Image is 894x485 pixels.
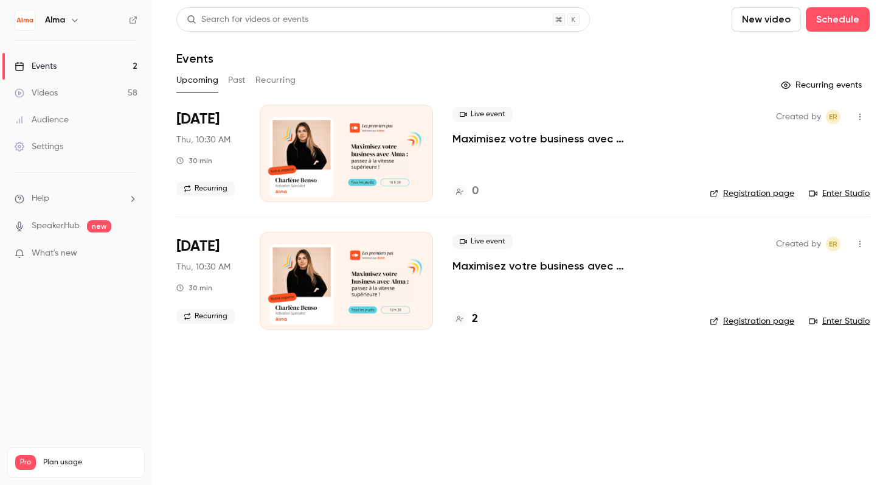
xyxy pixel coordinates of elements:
a: 0 [452,183,479,200]
a: Maximisez votre business avec [PERSON_NAME] : passez à la vitesse supérieure ! [452,131,690,146]
iframe: Noticeable Trigger [123,248,137,259]
span: Eric ROMER [826,237,840,251]
li: help-dropdown-opener [15,192,137,205]
button: Upcoming [176,71,218,90]
div: Videos [15,87,58,99]
div: Oct 23 Thu, 10:30 AM (Europe/Paris) [176,232,240,329]
a: SpeakerHub [32,220,80,232]
span: Created by [776,237,821,251]
a: 2 [452,311,478,327]
span: Recurring [176,181,235,196]
span: Thu, 10:30 AM [176,134,230,146]
span: Help [32,192,49,205]
a: Registration page [710,315,794,327]
button: Schedule [806,7,870,32]
button: Recurring events [775,75,870,95]
span: Live event [452,234,513,249]
div: Audience [15,114,69,126]
a: Registration page [710,187,794,200]
span: What's new [32,247,77,260]
button: Recurring [255,71,296,90]
button: New video [732,7,801,32]
span: Live event [452,107,513,122]
span: ER [829,110,837,124]
span: Thu, 10:30 AM [176,261,230,273]
div: Oct 16 Thu, 10:30 AM (Europe/Paris) [176,105,240,202]
div: 30 min [176,156,212,166]
span: Created by [776,110,821,124]
div: 30 min [176,283,212,293]
a: Enter Studio [809,315,870,327]
h4: 2 [472,311,478,327]
span: Pro [15,455,36,470]
img: Alma [15,10,35,30]
span: Recurring [176,309,235,324]
button: Past [228,71,246,90]
div: Events [15,60,57,72]
span: [DATE] [176,110,220,129]
div: Search for videos or events [187,13,308,26]
span: ER [829,237,837,251]
span: Eric ROMER [826,110,840,124]
a: Maximisez votre business avec [PERSON_NAME] : passez à la vitesse supérieure ! [452,259,690,273]
h1: Events [176,51,213,66]
span: Plan usage [43,458,137,467]
a: Enter Studio [809,187,870,200]
h6: Alma [45,14,65,26]
span: new [87,220,111,232]
h4: 0 [472,183,479,200]
span: [DATE] [176,237,220,256]
div: Settings [15,141,63,153]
